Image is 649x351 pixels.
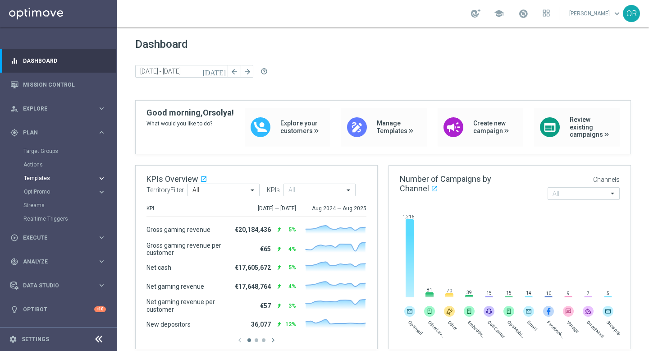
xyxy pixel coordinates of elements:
div: OptiPromo [24,189,97,194]
div: Templates [23,171,116,185]
a: Streams [23,202,94,209]
a: Mission Control [23,73,106,97]
i: keyboard_arrow_right [97,257,106,266]
button: track_changes Analyze keyboard_arrow_right [10,258,106,265]
button: play_circle_outline Execute keyboard_arrow_right [10,234,106,241]
div: Dashboard [10,49,106,73]
a: Actions [23,161,94,168]
span: Plan [23,130,97,135]
button: gps_fixed Plan keyboard_arrow_right [10,129,106,136]
a: Optibot [23,297,94,321]
i: keyboard_arrow_right [97,174,106,183]
a: [PERSON_NAME]keyboard_arrow_down [568,7,623,20]
a: Realtime Triggers [23,215,94,222]
button: OptiPromo keyboard_arrow_right [23,188,106,195]
span: OptiPromo [24,189,88,194]
i: keyboard_arrow_right [97,233,106,242]
i: settings [9,335,17,343]
span: Data Studio [23,283,97,288]
i: play_circle_outline [10,234,18,242]
i: keyboard_arrow_right [97,128,106,137]
div: Mission Control [10,73,106,97]
div: Plan [10,129,97,137]
div: Analyze [10,258,97,266]
span: keyboard_arrow_down [612,9,622,18]
span: Execute [23,235,97,240]
span: Templates [24,175,88,181]
div: Explore [10,105,97,113]
button: person_search Explore keyboard_arrow_right [10,105,106,112]
i: equalizer [10,57,18,65]
div: Realtime Triggers [23,212,116,226]
button: Templates keyboard_arrow_right [23,175,106,182]
div: +10 [94,306,106,312]
span: Explore [23,106,97,111]
i: keyboard_arrow_right [97,281,106,290]
div: Actions [23,158,116,171]
i: keyboard_arrow_right [97,188,106,196]
div: Optibot [10,297,106,321]
button: Mission Control [10,81,106,88]
i: person_search [10,105,18,113]
i: keyboard_arrow_right [97,104,106,113]
div: Execute [10,234,97,242]
div: Streams [23,199,116,212]
button: Data Studio keyboard_arrow_right [10,282,106,289]
a: Dashboard [23,49,106,73]
button: lightbulb Optibot +10 [10,306,106,313]
a: Target Groups [23,148,94,155]
span: school [494,9,504,18]
div: OR [623,5,640,22]
i: lightbulb [10,305,18,314]
div: Target Groups [23,144,116,158]
i: gps_fixed [10,129,18,137]
a: Settings [22,337,49,342]
i: track_changes [10,258,18,266]
span: Analyze [23,259,97,264]
div: Data Studio [10,282,97,290]
div: OptiPromo [23,185,116,199]
button: equalizer Dashboard [10,57,106,65]
div: Templates [24,175,97,181]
